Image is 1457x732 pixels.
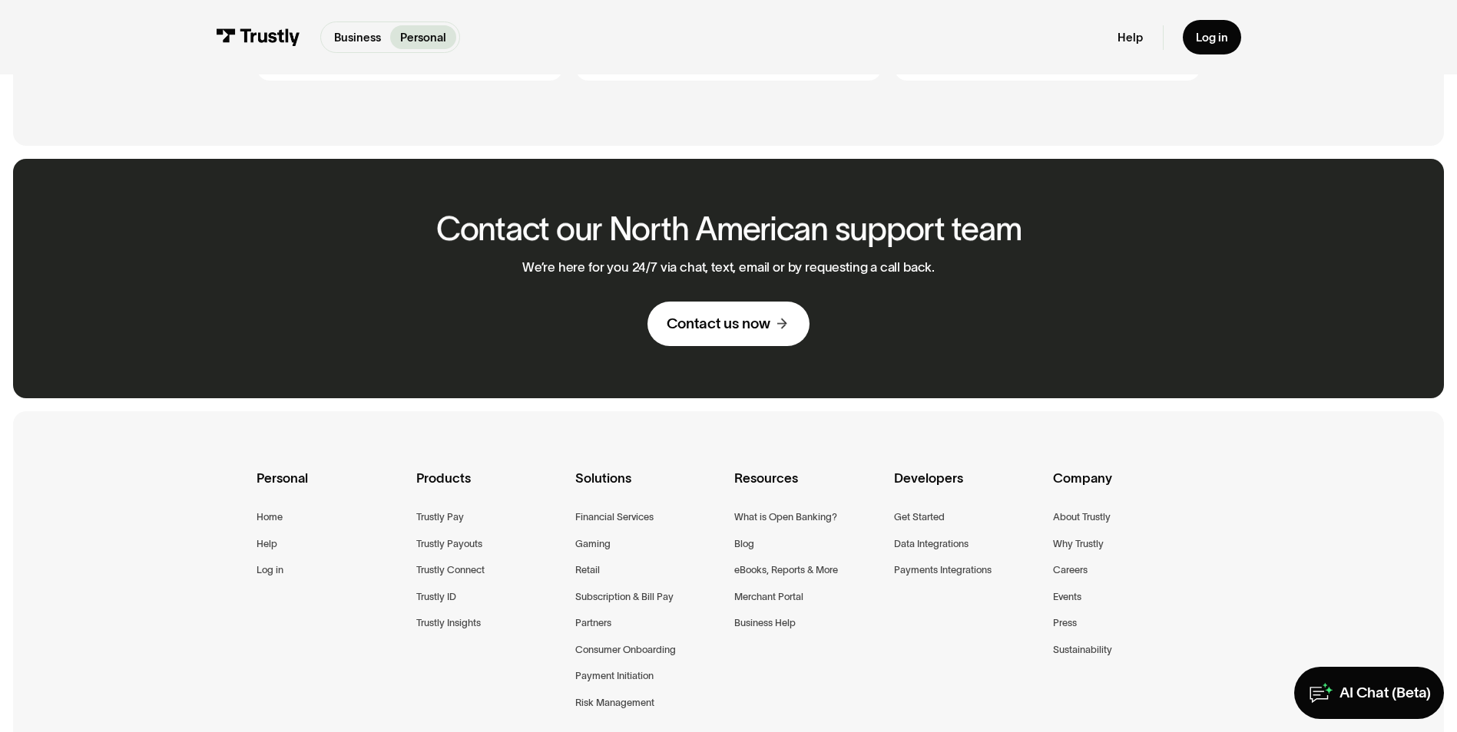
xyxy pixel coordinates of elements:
p: Personal [400,29,446,46]
a: Press [1053,615,1077,631]
a: AI Chat (Beta) [1294,667,1444,719]
div: Products [416,468,564,509]
a: Personal [390,25,455,49]
div: Developers [894,468,1041,509]
a: Blog [734,536,754,552]
a: Trustly Payouts [416,536,482,552]
a: Subscription & Bill Pay [575,589,674,605]
a: Partners [575,615,611,631]
a: Sustainability [1053,641,1112,658]
a: What is Open Banking? [734,509,837,526]
div: Contact us now [667,315,770,334]
div: AI Chat (Beta) [1339,684,1431,703]
img: Trustly Logo [216,28,300,46]
a: Financial Services [575,509,654,526]
a: Home [257,509,283,526]
a: Why Trustly [1053,536,1104,552]
a: Trustly Pay [416,509,464,526]
a: Trustly Connect [416,562,485,579]
a: Get Started [894,509,945,526]
a: Retail [575,562,600,579]
div: Resources [734,468,882,509]
a: Business Help [734,615,796,631]
a: Trustly Insights [416,615,481,631]
h2: Contact our North American support team [436,211,1021,247]
a: Log in [1183,20,1241,54]
a: Payments Integrations [894,562,992,579]
a: Trustly ID [416,589,456,605]
a: Log in [257,562,283,579]
a: Contact us now [647,302,810,347]
a: About Trustly [1053,509,1111,526]
a: Events [1053,589,1081,605]
a: Merchant Portal [734,589,803,605]
a: Payment Initiation [575,668,654,684]
div: Solutions [575,468,722,509]
a: Help [257,536,277,552]
div: Company [1053,468,1200,509]
p: Business [334,29,381,46]
a: Careers [1053,562,1088,579]
a: Help [1118,30,1143,45]
a: Consumer Onboarding [575,641,676,658]
a: Business [324,25,390,49]
a: Gaming [575,536,611,552]
a: eBooks, Reports & More [734,562,838,579]
a: Data Integrations [894,536,969,552]
div: Personal [257,468,403,509]
p: We’re here for you 24/7 via chat, text, email or by requesting a call back. [522,259,935,275]
div: Log in [1196,30,1228,45]
a: Risk Management [575,694,654,711]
